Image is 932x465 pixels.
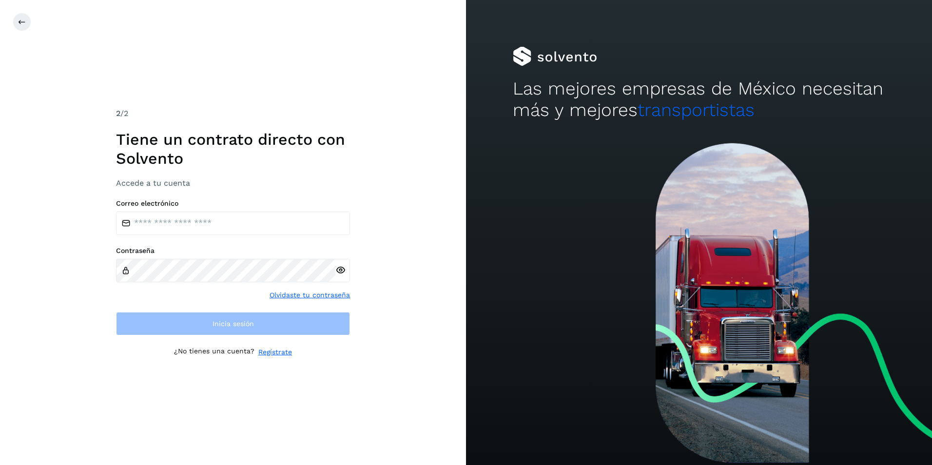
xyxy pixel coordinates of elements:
[116,247,350,255] label: Contraseña
[116,130,350,168] h1: Tiene un contrato directo con Solvento
[116,108,350,119] div: /2
[513,78,886,121] h2: Las mejores empresas de México necesitan más y mejores
[270,290,350,300] a: Olvidaste tu contraseña
[174,347,254,357] p: ¿No tienes una cuenta?
[116,109,120,118] span: 2
[116,312,350,335] button: Inicia sesión
[116,199,350,208] label: Correo electrónico
[258,347,292,357] a: Regístrate
[213,320,254,327] span: Inicia sesión
[116,178,350,188] h3: Accede a tu cuenta
[638,99,755,120] span: transportistas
